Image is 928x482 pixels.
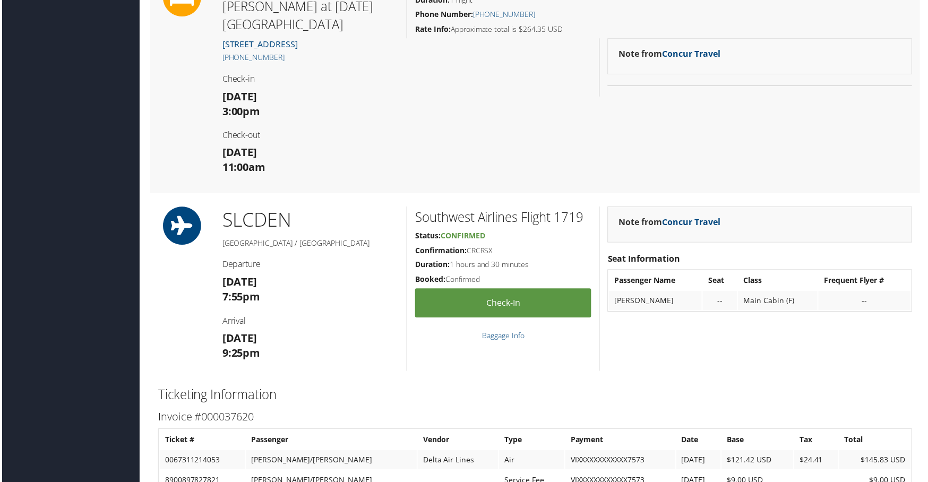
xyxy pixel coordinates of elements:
strong: 3:00pm [221,105,259,119]
h4: Arrival [221,316,398,328]
td: $121.42 USD [723,452,794,471]
td: Delta Air Lines [417,452,498,471]
th: Class [739,272,819,291]
td: $145.83 USD [840,452,912,471]
th: Date [677,432,721,451]
h5: CRCRSX [415,246,591,257]
h2: Southwest Airlines Flight 1719 [415,209,591,227]
strong: [DATE] [221,332,256,347]
th: Base [723,432,794,451]
a: [STREET_ADDRESS] [221,39,297,50]
th: Type [499,432,564,451]
th: Payment [565,432,676,451]
th: Vendor [417,432,498,451]
th: Tax [795,432,839,451]
strong: [DATE] [221,276,256,290]
h5: Confirmed [415,276,591,286]
th: Passenger Name [609,272,702,291]
strong: Phone Number: [415,10,472,20]
td: VIXXXXXXXXXXXX7573 [565,452,676,471]
td: [DATE] [677,452,721,471]
strong: Confirmation: [415,246,466,256]
a: Concur Travel [663,217,721,229]
h2: Ticketing Information [157,388,914,406]
strong: 11:00am [221,161,264,175]
h4: Check-in [221,73,398,85]
strong: [DATE] [221,90,256,104]
div: -- [825,297,907,307]
h5: 1 hours and 30 minutes [415,261,591,271]
td: Main Cabin (F) [739,292,819,312]
td: $24.41 [795,452,839,471]
th: Seat [703,272,738,291]
h4: Check-out [221,130,398,142]
th: Frequent Flyer # [820,272,912,291]
td: Air [499,452,564,471]
div: -- [709,297,733,307]
th: Ticket # [158,432,244,451]
h5: Approximate total is $264.35 USD [415,24,914,35]
a: [PHONE_NUMBER] [221,53,283,63]
a: [PHONE_NUMBER] [472,10,535,20]
strong: [DATE] [221,146,256,160]
td: 0067311214053 [158,452,244,471]
strong: Rate Info: [415,24,450,35]
a: Check-in [415,290,591,319]
strong: Booked: [415,276,445,286]
h4: Departure [221,260,398,271]
a: Baggage Info [482,332,525,342]
strong: Seat Information [608,254,681,266]
strong: Status: [415,231,440,242]
h1: SLC DEN [221,208,398,234]
a: Concur Travel [663,48,721,60]
span: Confirmed [440,231,485,242]
h3: Invoice #000037620 [157,411,914,426]
th: Passenger [245,432,416,451]
strong: Duration: [415,261,449,271]
td: [PERSON_NAME] [609,292,702,312]
strong: Note from [619,48,721,60]
h5: [GEOGRAPHIC_DATA] / [GEOGRAPHIC_DATA] [221,239,398,249]
td: [PERSON_NAME]/[PERSON_NAME] [245,452,416,471]
strong: Note from [619,217,721,229]
strong: 7:55pm [221,291,259,305]
strong: 9:25pm [221,347,259,361]
th: Total [840,432,912,451]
